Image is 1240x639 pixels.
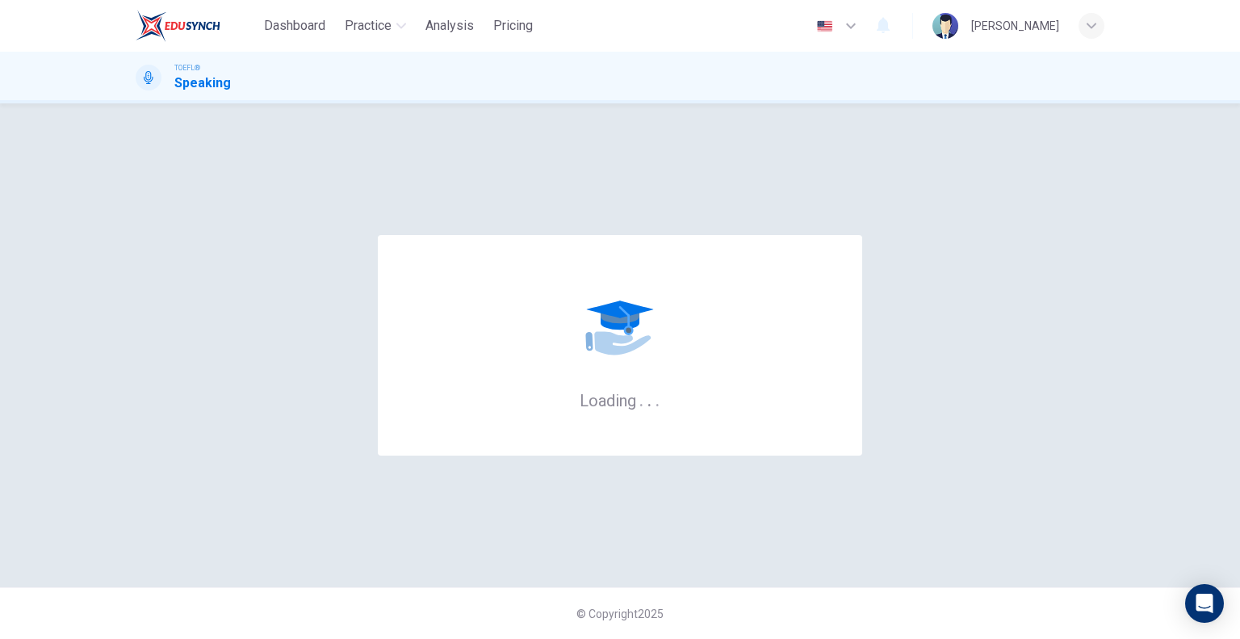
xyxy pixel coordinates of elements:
[345,16,392,36] span: Practice
[493,16,533,36] span: Pricing
[136,10,258,42] a: EduSynch logo
[647,385,652,412] h6: .
[264,16,325,36] span: Dashboard
[971,16,1059,36] div: [PERSON_NAME]
[487,11,539,40] button: Pricing
[655,385,660,412] h6: .
[419,11,480,40] button: Analysis
[576,607,664,620] span: © Copyright 2025
[258,11,332,40] button: Dashboard
[1185,584,1224,623] div: Open Intercom Messenger
[174,62,200,74] span: TOEFL®
[932,13,958,39] img: Profile picture
[338,11,413,40] button: Practice
[174,74,231,93] h1: Speaking
[425,16,474,36] span: Analysis
[580,389,660,410] h6: Loading
[815,20,835,32] img: en
[136,10,220,42] img: EduSynch logo
[639,385,644,412] h6: .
